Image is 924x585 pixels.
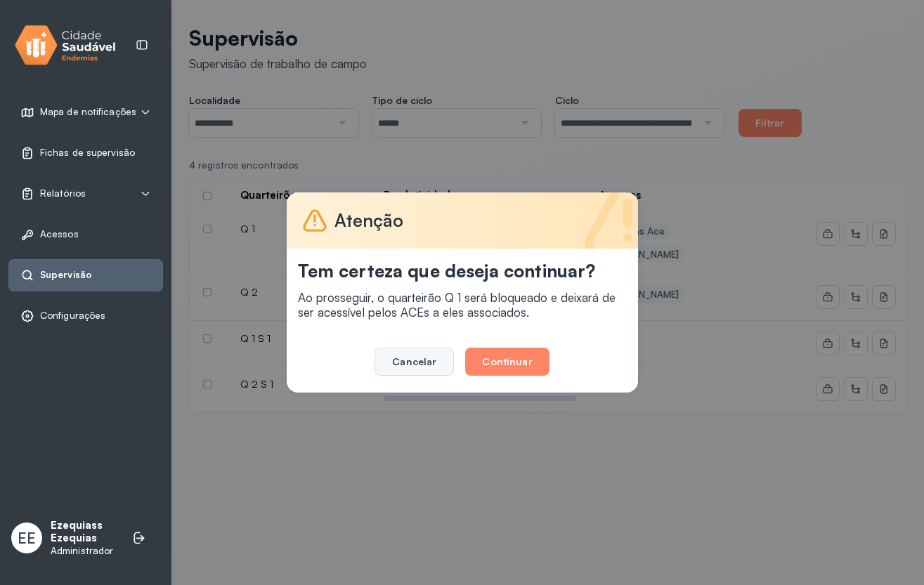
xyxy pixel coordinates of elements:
span: Mapa de notificações [40,106,136,118]
a: Configurações [20,309,151,323]
span: Tem certeza que deseja continuar? [298,260,627,282]
span: Relatórios [40,188,86,199]
a: Fichas de supervisão [20,146,151,160]
p: Administrador [51,545,118,557]
a: Acessos [20,228,151,242]
span: Acessos [40,228,79,240]
a: Supervisão [20,268,151,282]
p: Ezequiass Ezequias [51,519,118,546]
span: Configurações [40,310,105,322]
div: Atenção [301,206,404,235]
span: Ao prosseguir, o quarteirão Q 1 será bloqueado e deixará de ser acessível pelos ACEs a eles assoc... [298,290,627,320]
span: Supervisão [40,269,92,281]
img: logo.svg [15,22,116,68]
button: Continuar [465,348,549,376]
span: EE [18,529,36,547]
button: Cancelar [375,348,454,376]
span: Fichas de supervisão [40,147,135,159]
